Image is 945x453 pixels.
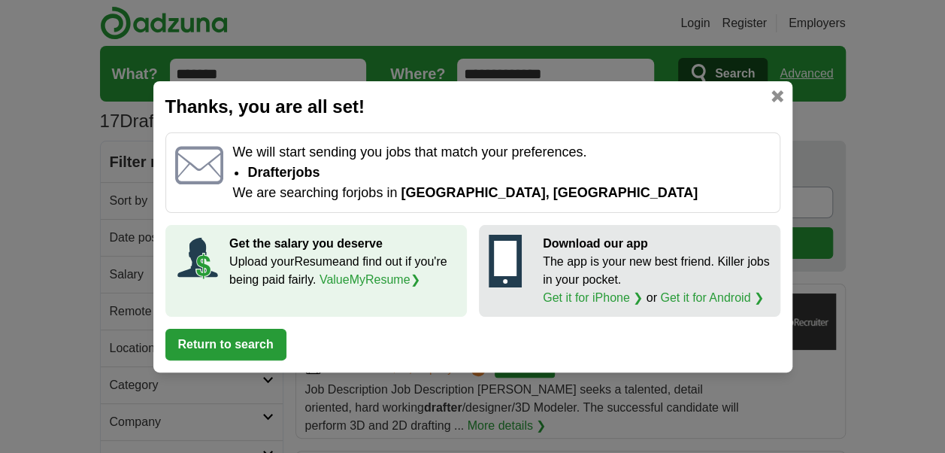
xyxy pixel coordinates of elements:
p: We will start sending you jobs that match your preferences. [232,142,770,163]
p: Download our app [543,235,771,253]
p: The app is your new best friend. Killer jobs in your pocket. or [543,253,771,307]
span: [GEOGRAPHIC_DATA], [GEOGRAPHIC_DATA] [401,185,698,200]
a: Get it for Android ❯ [660,291,764,304]
p: Get the salary you deserve [229,235,457,253]
button: Return to search [165,329,286,360]
li: Drafter jobs [247,163,770,183]
a: ValueMyResume❯ [320,273,420,286]
p: Upload your Resume and find out if you're being paid fairly. [229,253,457,289]
a: Get it for iPhone ❯ [543,291,643,304]
p: We are searching for jobs in [232,183,770,203]
h2: Thanks, you are all set! [165,93,780,120]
